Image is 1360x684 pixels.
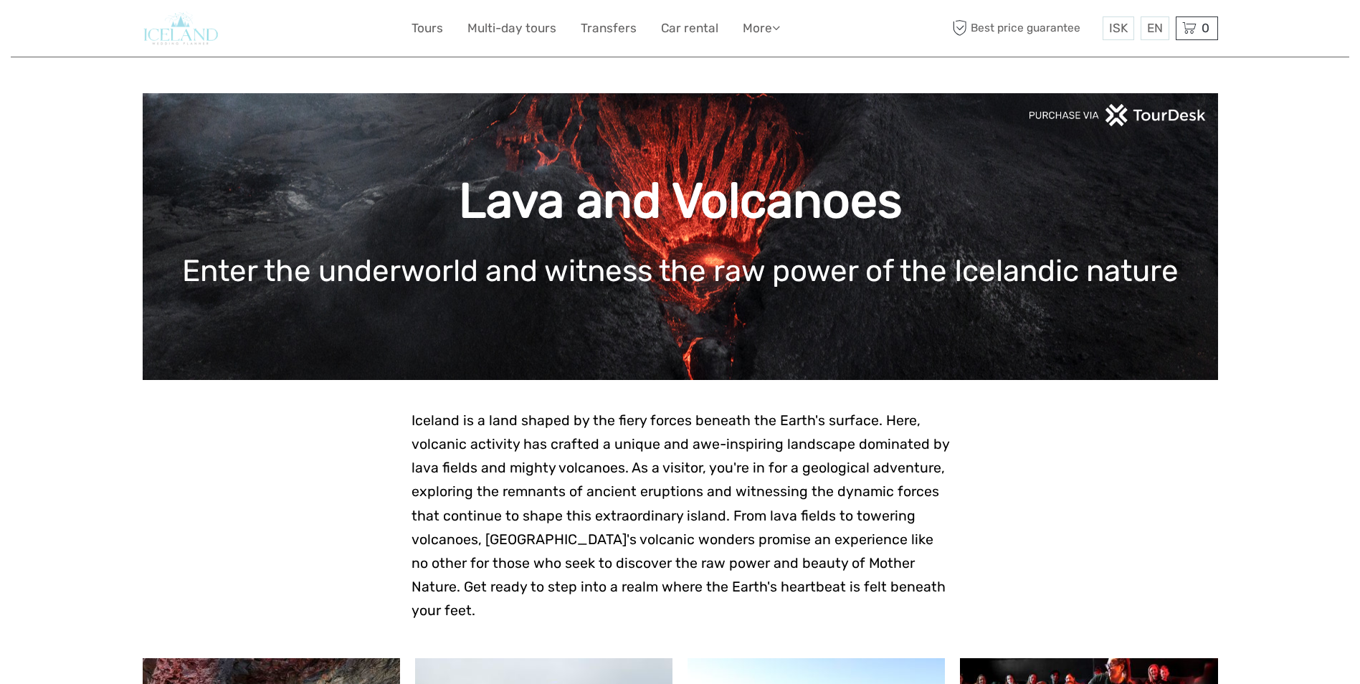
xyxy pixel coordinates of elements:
a: Transfers [581,18,637,39]
a: Tours [412,18,443,39]
a: Car rental [661,18,718,39]
a: More [743,18,780,39]
span: Best price guarantee [949,16,1099,40]
img: PurchaseViaTourDeskwhite.png [1028,104,1207,126]
span: 0 [1199,21,1212,35]
h1: Enter the underworld and witness the raw power of the Icelandic nature [164,253,1197,289]
a: Multi-day tours [467,18,556,39]
h1: Lava and Volcanoes [164,172,1197,230]
div: EN [1141,16,1169,40]
img: 2362-2f0fa529-5c93-48b9-89a5-b99456a5f1b5_logo_small.jpg [143,11,219,46]
span: Iceland is a land shaped by the fiery forces beneath the Earth's surface. Here, volcanic activity... [412,412,949,619]
span: ISK [1109,21,1128,35]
